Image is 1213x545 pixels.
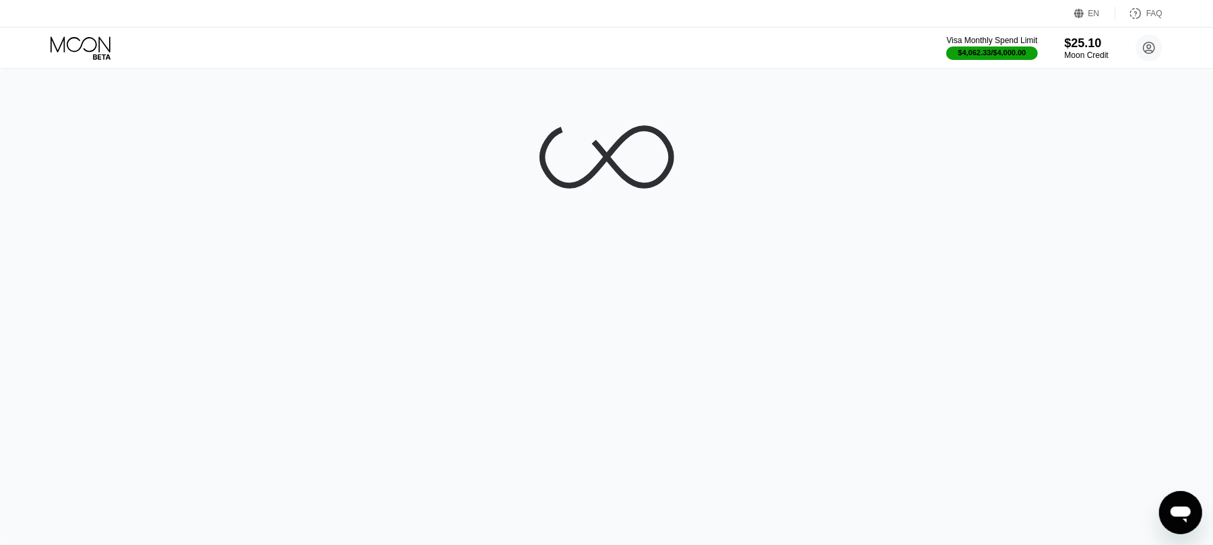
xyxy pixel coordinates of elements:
div: $25.10 [1065,36,1109,51]
div: FAQ [1146,9,1162,18]
div: EN [1088,9,1100,18]
div: $25.10Moon Credit [1065,36,1109,60]
div: Visa Monthly Spend Limit$4,062.33/$4,000.00 [946,36,1037,60]
div: $4,062.33 / $4,000.00 [958,49,1026,57]
div: EN [1074,7,1115,20]
div: FAQ [1115,7,1162,20]
div: Moon Credit [1065,51,1109,60]
div: Visa Monthly Spend Limit [946,36,1037,45]
iframe: Button to launch messaging window [1159,491,1202,534]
